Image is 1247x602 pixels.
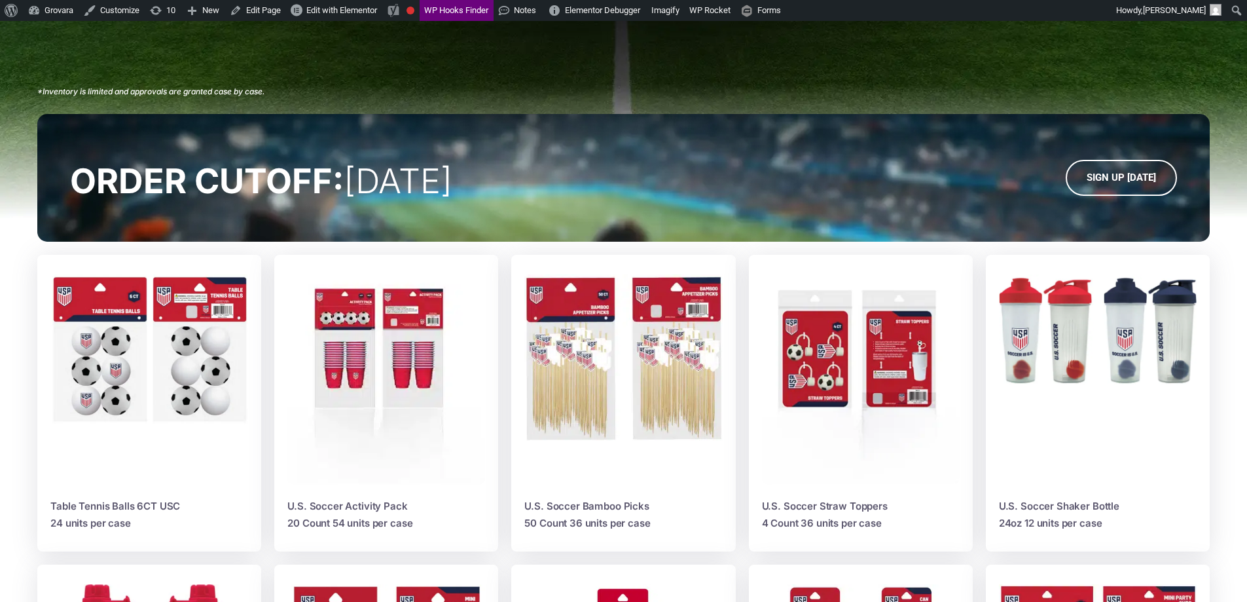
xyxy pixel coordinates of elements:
div: Focus keyphrase not set [407,7,414,14]
h3: [DATE] [70,160,452,202]
h5: *Inventory is limited and approvals are granted case by case. [37,82,1210,101]
strong: ORDER CUTOFF: [70,160,344,202]
h5: U.S. Soccer Straw Toppers 4 Count 36 units per case [762,498,960,532]
a: Sign up [DATE] [1066,160,1177,196]
span: Edit with Elementor [306,5,377,15]
span: Sign up [DATE] [1087,173,1156,183]
span: [PERSON_NAME] [1143,5,1206,15]
a: U.S. Soccer Activity Pack20 Count 54 units per case [274,255,498,552]
h5: U.S. Soccer Activity Pack 20 Count 54 units per case [287,498,485,532]
a: U.S. Soccer Bamboo Picks50 Count 36 units per case [511,255,735,552]
a: U.S. Soccer Shaker Bottle24oz 12 units per case [986,255,1210,552]
h5: U.S. Soccer Bamboo Picks 50 Count 36 units per case [524,498,722,532]
h5: Table Tennis Balls 6CT USC 24 units per case [50,498,248,532]
a: Table Tennis Balls 6CT USC24 units per case [37,255,261,552]
h5: U.S. Soccer Shaker Bottle 24oz 12 units per case [999,498,1197,532]
a: U.S. Soccer Straw Toppers4 Count 36 units per case [749,255,973,552]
